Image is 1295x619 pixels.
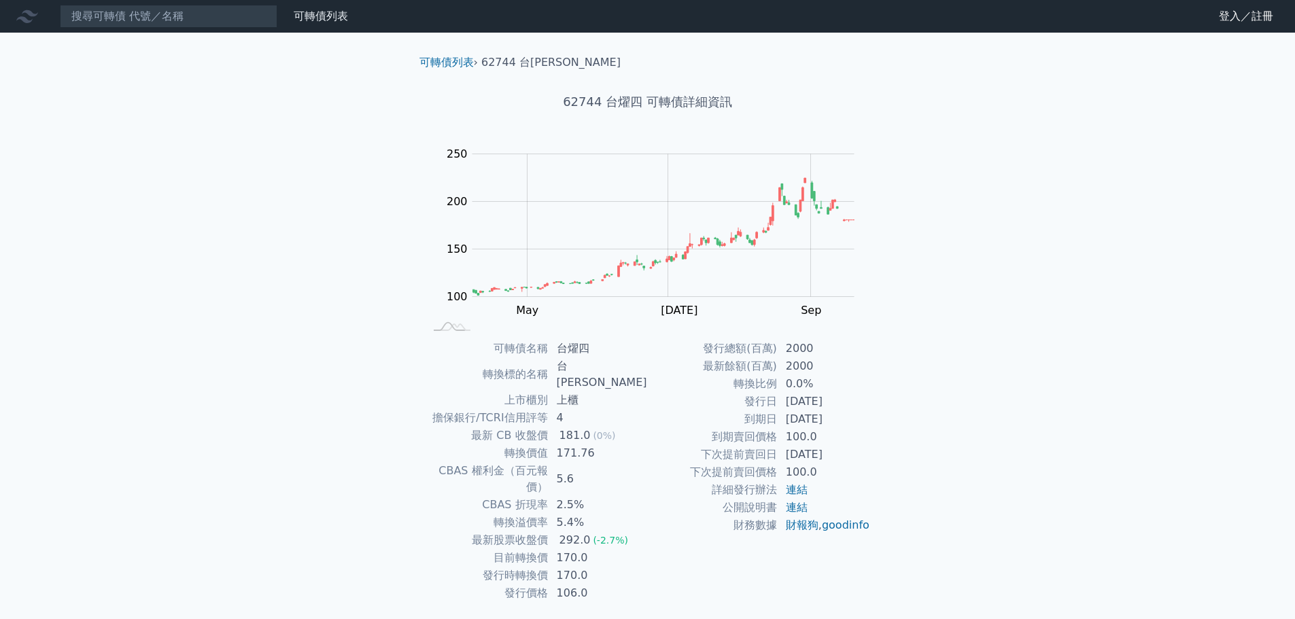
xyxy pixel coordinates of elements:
td: 發行時轉換價 [425,567,549,584]
a: 財報狗 [786,518,818,531]
td: CBAS 折現率 [425,496,549,514]
td: 170.0 [549,549,648,567]
a: 連結 [786,483,808,496]
td: 轉換標的名稱 [425,357,549,391]
td: [DATE] [778,393,871,410]
tspan: 100 [447,290,468,303]
td: 上櫃 [549,391,648,409]
td: 最新股票收盤價 [425,531,549,549]
tspan: May [516,304,538,317]
tspan: 250 [447,147,468,160]
td: , [778,516,871,534]
td: 下次提前賣回價格 [648,463,778,481]
a: 連結 [786,501,808,514]
td: 轉換溢價率 [425,514,549,531]
tspan: 200 [447,195,468,208]
td: 目前轉換價 [425,549,549,567]
a: 登入／註冊 [1208,5,1284,27]
td: 發行日 [648,393,778,410]
a: goodinfo [822,518,869,531]
li: › [419,54,478,71]
input: 搜尋可轉債 代號／名稱 [60,5,277,28]
td: 上市櫃別 [425,391,549,409]
td: 詳細發行辦法 [648,481,778,499]
td: 到期日 [648,410,778,428]
td: 最新餘額(百萬) [648,357,778,375]
td: 台[PERSON_NAME] [549,357,648,391]
td: 轉換比例 [648,375,778,393]
td: 170.0 [549,567,648,584]
td: 100.0 [778,428,871,446]
td: 0.0% [778,375,871,393]
td: 最新 CB 收盤價 [425,427,549,444]
td: CBAS 權利金（百元報價） [425,462,549,496]
td: 100.0 [778,463,871,481]
td: 5.4% [549,514,648,531]
tspan: 150 [447,243,468,255]
td: 2.5% [549,496,648,514]
td: 下次提前賣回日 [648,446,778,463]
a: 可轉債列表 [294,10,348,22]
td: 2000 [778,357,871,375]
li: 62744 台[PERSON_NAME] [481,54,621,71]
td: 171.76 [549,444,648,462]
td: 到期賣回價格 [648,428,778,446]
td: 2000 [778,340,871,357]
td: 106.0 [549,584,648,602]
td: 可轉債名稱 [425,340,549,357]
h1: 62744 台燿四 可轉債詳細資訊 [409,92,887,111]
tspan: Sep [801,304,821,317]
td: 4 [549,409,648,427]
g: Chart [440,147,875,344]
a: 可轉債列表 [419,56,474,69]
td: 轉換價值 [425,444,549,462]
div: 292.0 [557,532,593,548]
td: 發行價格 [425,584,549,602]
td: 5.6 [549,462,648,496]
td: [DATE] [778,446,871,463]
td: 公開說明書 [648,499,778,516]
tspan: [DATE] [661,304,697,317]
td: 財務數據 [648,516,778,534]
td: 擔保銀行/TCRI信用評等 [425,409,549,427]
span: (0%) [593,430,615,441]
td: 台燿四 [549,340,648,357]
span: (-2.7%) [593,535,628,546]
td: 發行總額(百萬) [648,340,778,357]
td: [DATE] [778,410,871,428]
div: 181.0 [557,427,593,444]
